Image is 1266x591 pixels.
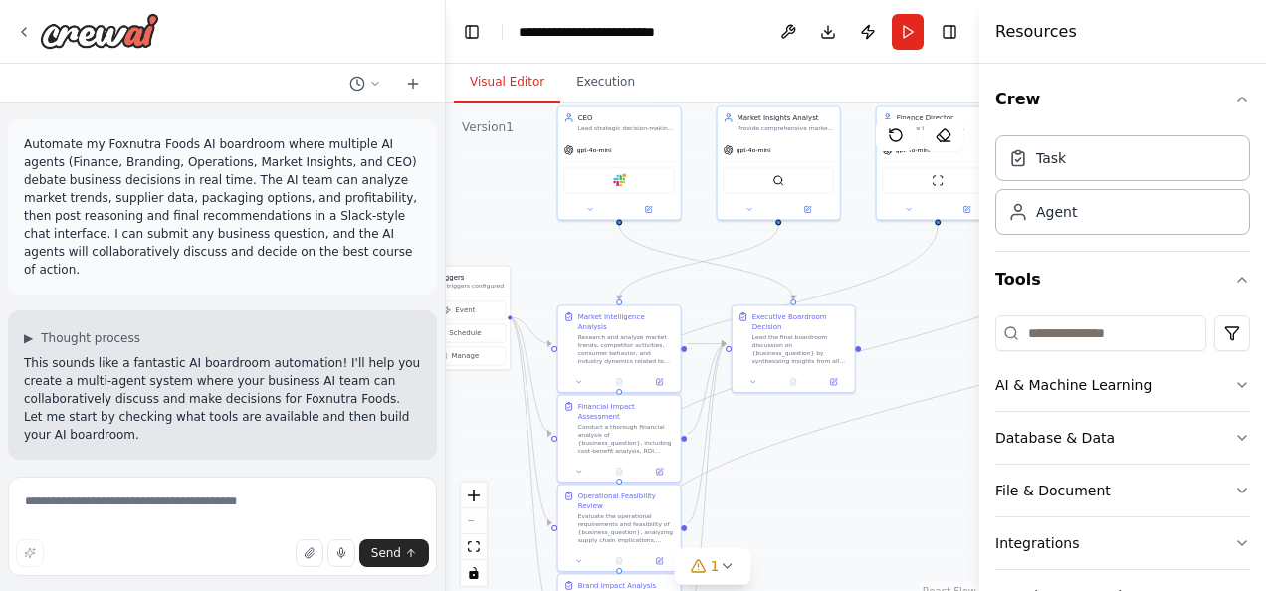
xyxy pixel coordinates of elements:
g: Edge from d6617211-11d3-4e5b-98a7-2af34a6af223 to bb4421bf-13cc-4950-8021-de201a0b3706 [687,339,726,439]
button: ▶Thought process [24,330,140,346]
button: Open in side panel [816,376,850,388]
div: Operational Feasibility Review [578,491,675,510]
span: Thought process [41,330,140,346]
div: Brand Impact Analysis [578,580,656,590]
button: Manage [413,346,506,365]
div: Lead strategic decision-making for Foxnutra Foods by facilitating boardroom discussions on {busin... [578,124,675,132]
button: Database & Data [995,412,1250,464]
div: Task [1036,148,1066,168]
div: Research and analyze market trends, competitor activities, consumer behavior, and industry dynami... [578,333,675,365]
div: Market Intelligence Analysis [578,311,675,331]
div: Executive Boardroom Decision [752,311,849,331]
div: Market Intelligence AnalysisResearch and analyze market trends, competitor activities, consumer b... [557,304,682,393]
img: ScrapeWebsiteTool [932,174,944,186]
div: Market Insights AnalystProvide comprehensive market intelligence and trend analysis related to {b... [717,105,841,220]
button: No output available [598,466,640,478]
button: Schedule [413,323,506,342]
button: fit view [461,534,487,560]
button: No output available [772,376,814,388]
button: Open in side panel [642,555,676,567]
button: Improve this prompt [16,539,44,567]
div: Financial Impact Assessment [578,401,675,421]
button: File & Document [995,465,1250,516]
span: Manage [451,351,479,361]
button: Hide left sidebar [458,18,486,46]
span: ▶ [24,330,33,346]
div: Agent [1036,202,1077,222]
div: Version 1 [462,119,514,135]
div: Operational Feasibility ReviewEvaluate the operational requirements and feasibility of {business_... [557,484,682,572]
p: This sounds like a fantastic AI boardroom automation! I'll help you create a multi-agent system w... [24,354,421,444]
img: SerplyWebSearchTool [772,174,784,186]
button: Execution [560,62,651,103]
div: File & Document [995,481,1111,500]
button: Open in side panel [939,203,995,215]
button: Open in side panel [620,203,677,215]
g: Edge from f1276335-5696-460b-8da7-ff92333c5b17 to bb4421bf-13cc-4950-8021-de201a0b3706 [687,339,726,349]
g: Edge from triggers to d6617211-11d3-4e5b-98a7-2af34a6af223 [509,312,551,439]
div: Finance DirectorAnalyze the financial implications of {business_question}, including cost-benefit... [876,105,1000,220]
div: Crew [995,127,1250,251]
div: Executive Boardroom DecisionLead the final boardroom discussion on {business_question} by synthes... [732,304,856,393]
button: Tools [995,252,1250,307]
button: Click to speak your automation idea [327,539,355,567]
span: gpt-4o-mini [896,146,931,154]
span: 1 [711,556,720,576]
button: Open in side panel [642,376,676,388]
button: No output available [598,555,640,567]
nav: breadcrumb [519,22,655,42]
g: Edge from 00499cfe-e327-4e59-9658-bd5c39bfaba8 to f1276335-5696-460b-8da7-ff92333c5b17 [614,225,783,299]
div: AI & Machine Learning [995,375,1152,395]
button: 1 [675,548,751,585]
div: CEO [578,112,675,122]
div: Conduct a thorough financial analysis of {business_question}, including cost-benefit analysis, RO... [578,423,675,455]
button: toggle interactivity [461,560,487,586]
button: Switch to previous chat [341,72,389,96]
button: zoom in [461,483,487,508]
img: Slack [613,174,625,186]
g: Edge from 0c2e0fb5-1daf-4f3d-a870-d999268a4a9d to bb4421bf-13cc-4950-8021-de201a0b3706 [614,225,798,299]
g: Edge from triggers to f1276335-5696-460b-8da7-ff92333c5b17 [509,312,551,349]
h4: Resources [995,20,1077,44]
div: Integrations [995,533,1079,553]
button: Hide right sidebar [936,18,963,46]
button: No output available [598,376,640,388]
span: Schedule [449,328,481,338]
span: gpt-4o-mini [737,146,771,154]
div: Finance Director [897,112,993,122]
button: Visual Editor [454,62,560,103]
p: No triggers configured [437,282,504,290]
div: Evaluate the operational requirements and feasibility of {business_question}, analyzing supply ch... [578,512,675,544]
h3: Triggers [437,272,504,282]
g: Edge from a8e30a04-b0e1-45c4-b559-cda390ac92a8 to 06421439-a300-4e7a-96c7-f1e0bab7f6d5 [614,225,1261,568]
div: Financial Impact AssessmentConduct a thorough financial analysis of {business_question}, includin... [557,394,682,483]
img: Logo [40,13,159,49]
button: Start a new chat [397,72,429,96]
div: TriggersNo triggers configuredEventScheduleManage [408,265,511,370]
button: Send [359,539,429,567]
button: Open in side panel [642,466,676,478]
div: Lead the final boardroom discussion on {business_question} by synthesizing insights from all depa... [752,333,849,365]
button: Integrations [995,517,1250,569]
p: Automate my Foxnutra Foods AI boardroom where multiple AI agents (Finance, Branding, Operations, ... [24,135,421,279]
div: React Flow controls [461,483,487,586]
div: Database & Data [995,428,1115,448]
button: AI & Machine Learning [995,359,1250,411]
button: Event [413,300,506,319]
span: Event [455,305,475,315]
div: CEOLead strategic decision-making for Foxnutra Foods by facilitating boardroom discussions on {bu... [557,105,682,220]
button: Upload files [296,539,323,567]
span: gpt-4o-mini [577,146,612,154]
div: Provide comprehensive market intelligence and trend analysis related to {business_question}, rese... [738,124,834,132]
div: Market Insights Analyst [738,112,834,122]
button: Open in side panel [779,203,836,215]
button: Crew [995,72,1250,127]
span: Send [371,545,401,561]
